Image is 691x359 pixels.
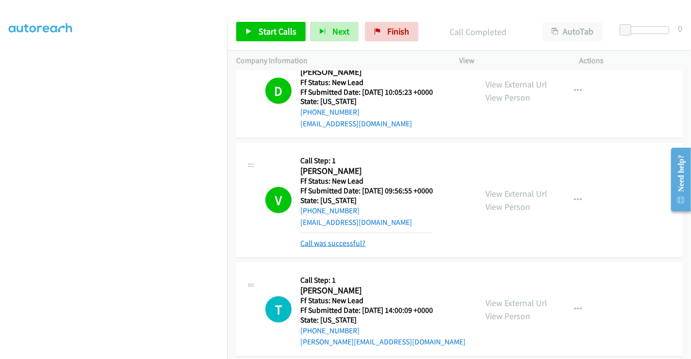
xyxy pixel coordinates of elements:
[300,119,412,128] a: [EMAIL_ADDRESS][DOMAIN_NAME]
[485,188,547,199] a: View External Url
[300,196,433,205] h5: State: [US_STATE]
[300,306,466,315] h5: Ff Submitted Date: [DATE] 14:00:09 +0000
[387,26,409,37] span: Finish
[485,79,547,90] a: View External Url
[365,22,418,41] a: Finish
[300,156,433,166] h5: Call Step: 1
[300,337,466,346] a: [PERSON_NAME][EMAIL_ADDRESS][DOMAIN_NAME]
[300,97,433,106] h5: State: [US_STATE]
[300,275,466,285] h5: Call Step: 1
[300,87,433,97] h5: Ff Submitted Date: [DATE] 10:05:23 +0000
[265,296,292,323] div: The call is yet to be attempted
[485,201,530,212] a: View Person
[624,26,669,34] div: Delay between calls (in seconds)
[300,166,433,177] h2: [PERSON_NAME]
[485,297,547,308] a: View External Url
[663,141,691,218] iframe: Resource Center
[236,22,306,41] a: Start Calls
[485,310,530,322] a: View Person
[300,107,360,117] a: [PHONE_NUMBER]
[459,55,562,67] p: View
[300,218,412,227] a: [EMAIL_ADDRESS][DOMAIN_NAME]
[236,55,442,67] p: Company Information
[332,26,349,37] span: Next
[265,187,292,213] h1: V
[300,186,433,196] h5: Ff Submitted Date: [DATE] 09:56:55 +0000
[300,315,466,325] h5: State: [US_STATE]
[678,22,682,35] div: 0
[300,326,360,335] a: [PHONE_NUMBER]
[259,26,296,37] span: Start Calls
[300,285,466,296] h2: [PERSON_NAME]
[300,67,433,78] h2: [PERSON_NAME]
[432,25,525,38] p: Call Completed
[310,22,359,41] button: Next
[485,92,530,103] a: View Person
[542,22,603,41] button: AutoTab
[300,296,466,306] h5: Ff Status: New Lead
[580,55,683,67] p: Actions
[300,176,433,186] h5: Ff Status: New Lead
[265,78,292,104] h1: D
[265,296,292,323] h1: T
[300,206,360,215] a: [PHONE_NUMBER]
[300,239,365,248] a: Call was successful?
[300,78,433,87] h5: Ff Status: New Lead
